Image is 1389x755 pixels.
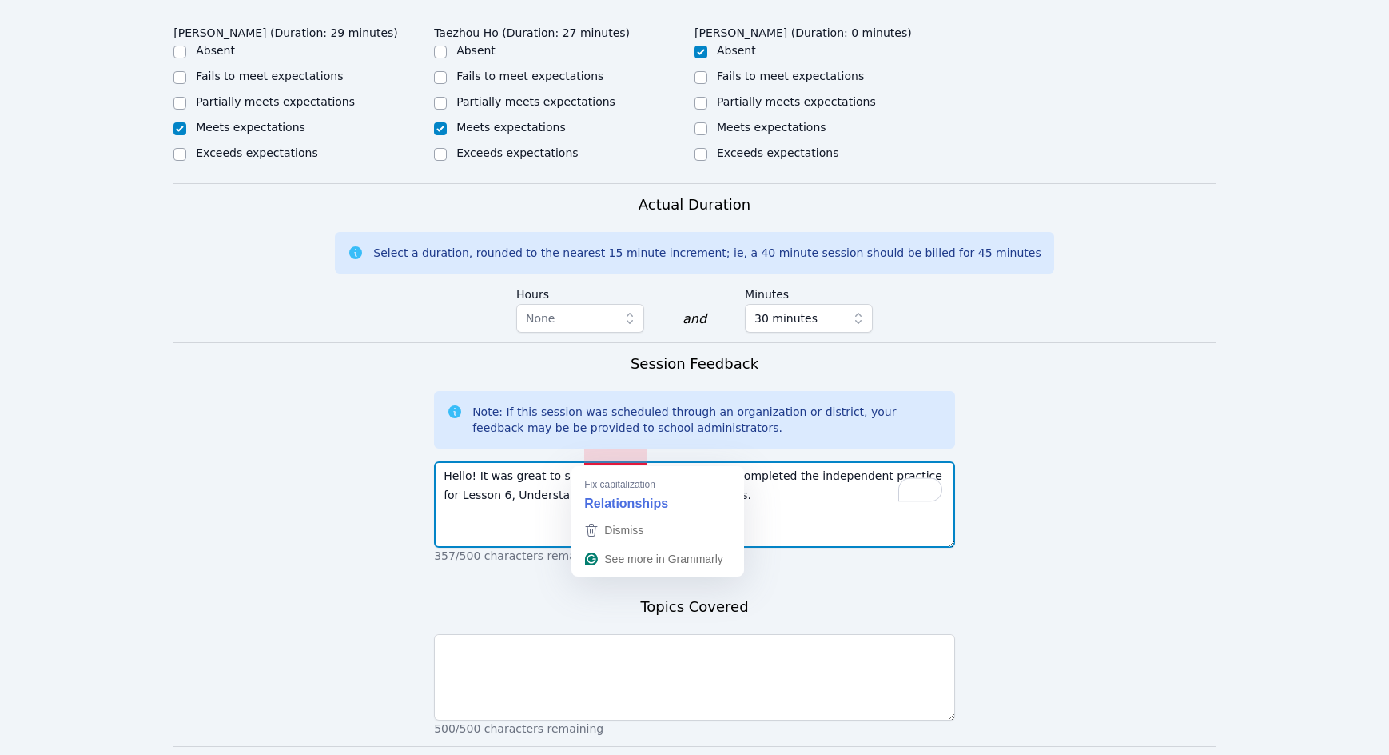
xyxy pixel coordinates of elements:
[717,146,838,159] label: Exceeds expectations
[745,280,873,304] label: Minutes
[683,310,706,329] div: and
[526,312,555,325] span: None
[472,404,942,436] div: Note: If this session was scheduled through an organization or district, your feedback may be be ...
[173,18,398,42] legend: [PERSON_NAME] (Duration: 29 minutes)
[196,95,355,108] label: Partially meets expectations
[639,194,750,216] h3: Actual Duration
[640,596,748,618] h3: Topics Covered
[196,44,235,57] label: Absent
[456,95,615,108] label: Partially meets expectations
[434,18,630,42] legend: Taezhou Ho (Duration: 27 minutes)
[456,146,578,159] label: Exceeds expectations
[516,304,644,333] button: None
[434,461,955,548] textarea: To enrich screen reader interactions, please activate Accessibility in Grammarly extension settings
[717,44,756,57] label: Absent
[754,309,818,328] span: 30 minutes
[516,280,644,304] label: Hours
[434,548,955,564] p: 357/500 characters remaining
[456,121,566,134] label: Meets expectations
[717,95,876,108] label: Partially meets expectations
[196,70,343,82] label: Fails to meet expectations
[631,353,758,375] h3: Session Feedback
[196,146,317,159] label: Exceeds expectations
[717,70,864,82] label: Fails to meet expectations
[694,18,912,42] legend: [PERSON_NAME] (Duration: 0 minutes)
[717,121,826,134] label: Meets expectations
[456,44,496,57] label: Absent
[196,121,305,134] label: Meets expectations
[456,70,603,82] label: Fails to meet expectations
[434,721,955,737] p: 500/500 characters remaining
[373,245,1041,261] div: Select a duration, rounded to the nearest 15 minute increment; ie, a 40 minute session should be ...
[745,304,873,333] button: 30 minutes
